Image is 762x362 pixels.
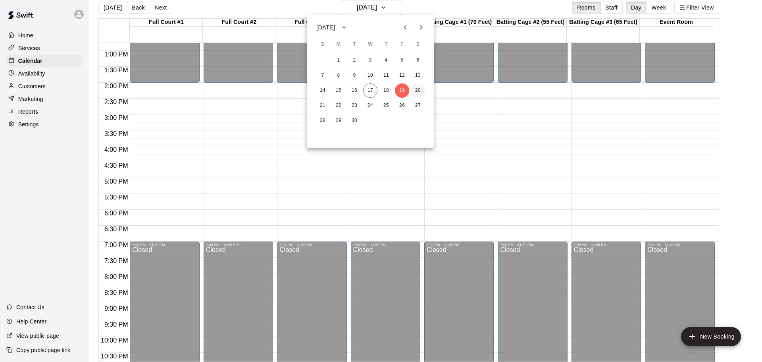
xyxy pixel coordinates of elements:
[411,99,425,113] button: 27
[395,53,409,68] button: 5
[347,37,362,52] span: Tuesday
[316,99,330,113] button: 21
[347,68,362,83] button: 9
[316,68,330,83] button: 7
[337,21,351,34] button: calendar view is open, switch to year view
[363,99,377,113] button: 24
[395,68,409,83] button: 12
[347,53,362,68] button: 2
[363,37,377,52] span: Wednesday
[363,53,377,68] button: 3
[363,83,377,98] button: 17
[331,114,346,128] button: 29
[316,23,335,32] div: [DATE]
[411,83,425,98] button: 20
[347,114,362,128] button: 30
[395,37,409,52] span: Friday
[379,68,393,83] button: 11
[331,68,346,83] button: 8
[316,37,330,52] span: Sunday
[395,99,409,113] button: 26
[395,83,409,98] button: 19
[379,53,393,68] button: 4
[316,114,330,128] button: 28
[379,99,393,113] button: 25
[331,37,346,52] span: Monday
[347,99,362,113] button: 23
[411,53,425,68] button: 6
[413,19,429,35] button: Next month
[379,83,393,98] button: 18
[316,83,330,98] button: 14
[331,99,346,113] button: 22
[331,53,346,68] button: 1
[347,83,362,98] button: 16
[363,68,377,83] button: 10
[331,83,346,98] button: 15
[411,37,425,52] span: Saturday
[379,37,393,52] span: Thursday
[397,19,413,35] button: Previous month
[411,68,425,83] button: 13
